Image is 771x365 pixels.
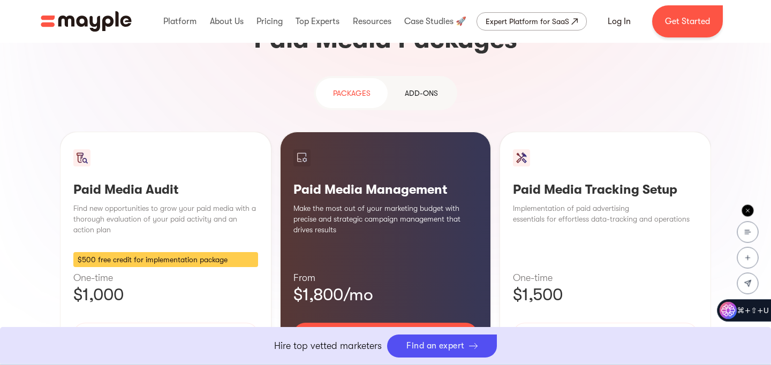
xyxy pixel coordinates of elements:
img: Mayple logo [41,11,132,32]
p: Find new opportunities to grow your paid media with a thorough evaluation of your paid activity a... [73,203,258,235]
div: PAckages [333,87,371,100]
div: Add-ons [405,87,438,100]
div: Expert Platform for SaaS [486,15,569,28]
a: Log In [595,9,644,34]
div: Find an expert [406,341,465,351]
p: $1,800/mo [293,284,478,306]
h3: Paid Media Management [293,181,478,197]
div: Widget de chat [717,314,771,365]
p: From [293,271,478,284]
div: Pricing [254,4,285,39]
a: Get Started [652,5,723,37]
p: Hire top vetted marketers [274,339,382,353]
div: Top Experts [293,4,342,39]
a: home [41,11,132,32]
a: Chat with our team [293,323,478,346]
div: $500 free credit for implementation package [73,252,258,267]
a: Chat with our team [73,323,258,346]
h3: Paid Media Tracking Setup [513,181,698,197]
p: Implementation of paid advertising essentials for effortless data-tracking and operations [513,203,698,224]
div: Platform [161,4,199,39]
div: Resources [350,4,394,39]
h3: Paid Media Audit [73,181,258,197]
p: Make the most out of your marketing budget with precise and strategic campaign management that dr... [293,203,478,235]
a: Expert Platform for SaaS [477,12,587,31]
p: One-time [73,271,258,284]
p: $1,500 [513,284,698,306]
a: Chat with our team [513,323,698,346]
iframe: Chat Widget [717,314,771,365]
p: One-time [513,271,698,284]
p: $1,000 [73,284,258,306]
div: About Us [207,4,246,39]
